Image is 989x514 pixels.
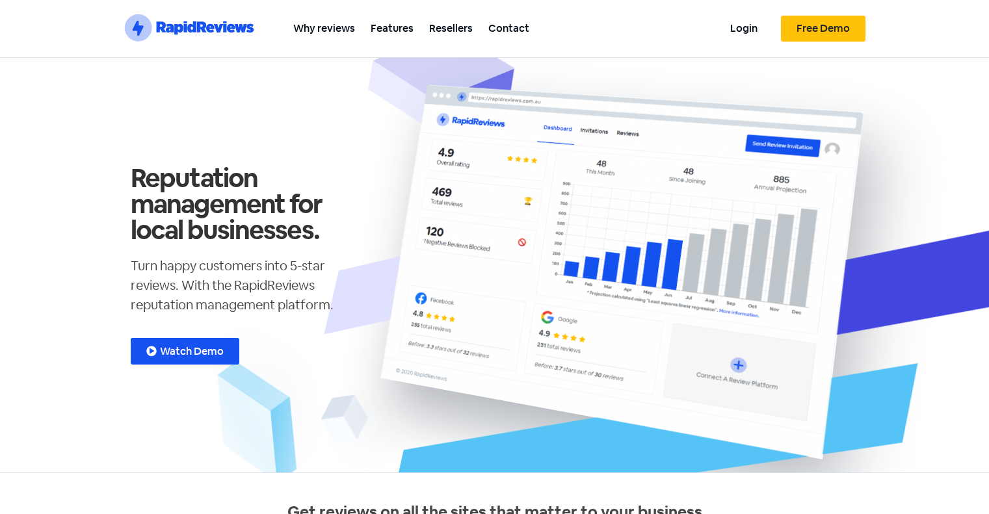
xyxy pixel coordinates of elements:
[421,14,481,43] a: Resellers
[160,346,224,357] span: Watch Demo
[131,338,239,365] a: Watch Demo
[131,165,365,243] h1: Reputation management for local businesses.
[781,16,865,42] a: Free Demo
[797,23,850,34] span: Free Demo
[481,14,537,43] a: Contact
[131,256,365,315] p: Turn happy customers into 5-star reviews. With the RapidReviews reputation management platform.
[285,14,363,43] a: Why reviews
[722,14,765,43] a: Login
[363,14,421,43] a: Features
